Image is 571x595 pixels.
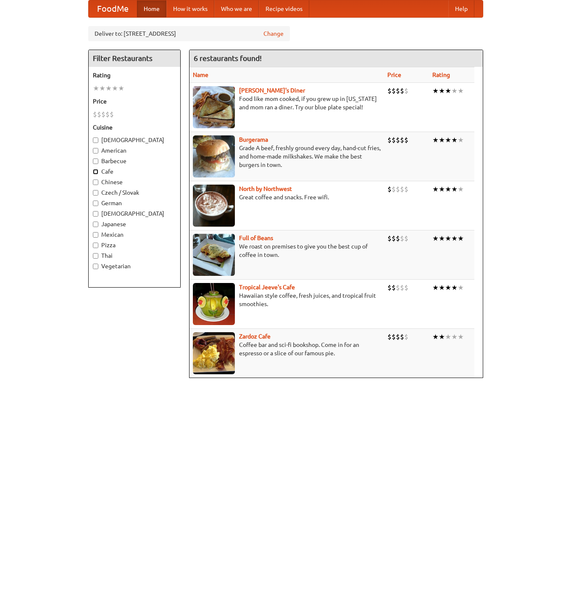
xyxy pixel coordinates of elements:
[432,185,439,194] li: ★
[458,86,464,95] li: ★
[387,86,392,95] li: $
[400,234,404,243] li: $
[451,185,458,194] li: ★
[93,159,98,164] input: Barbecue
[93,148,98,153] input: American
[93,110,97,119] li: $
[439,234,445,243] li: ★
[387,71,401,78] a: Price
[392,234,396,243] li: $
[89,0,137,17] a: FoodMe
[239,185,292,192] b: North by Northwest
[263,29,284,38] a: Change
[166,0,214,17] a: How it works
[432,234,439,243] li: ★
[193,341,381,357] p: Coffee bar and sci-fi bookshop. Come in for an espresso or a slice of our famous pie.
[432,332,439,341] li: ★
[404,185,408,194] li: $
[193,291,381,308] p: Hawaiian style coffee, fresh juices, and tropical fruit smoothies.
[93,190,98,196] input: Czech / Slovak
[93,199,176,207] label: German
[400,185,404,194] li: $
[432,135,439,145] li: ★
[400,283,404,292] li: $
[93,220,176,228] label: Japanese
[400,86,404,95] li: $
[193,332,235,374] img: zardoz.jpg
[101,110,105,119] li: $
[93,180,98,185] input: Chinese
[458,234,464,243] li: ★
[193,234,235,276] img: beans.jpg
[392,185,396,194] li: $
[193,242,381,259] p: We roast on premises to give you the best cup of coffee in town.
[387,185,392,194] li: $
[193,185,235,227] img: north.jpg
[445,135,451,145] li: ★
[439,86,445,95] li: ★
[93,188,176,197] label: Czech / Slovak
[93,84,99,93] li: ★
[93,169,98,175] input: Cafe
[445,332,451,341] li: ★
[239,136,268,143] a: Burgerama
[451,283,458,292] li: ★
[387,135,392,145] li: $
[451,332,458,341] li: ★
[110,110,114,119] li: $
[193,283,235,325] img: jeeves.jpg
[439,135,445,145] li: ★
[445,185,451,194] li: ★
[432,86,439,95] li: ★
[93,201,98,206] input: German
[458,332,464,341] li: ★
[400,135,404,145] li: $
[404,283,408,292] li: $
[396,332,400,341] li: $
[458,283,464,292] li: ★
[239,333,271,340] a: Zardoz Cafe
[118,84,124,93] li: ★
[239,235,273,241] b: Full of Beans
[396,283,400,292] li: $
[396,86,400,95] li: $
[93,243,98,248] input: Pizza
[448,0,474,17] a: Help
[93,262,176,270] label: Vegetarian
[387,234,392,243] li: $
[432,71,450,78] a: Rating
[105,110,110,119] li: $
[93,232,98,238] input: Mexican
[88,26,290,41] div: Deliver to: [STREET_ADDRESS]
[89,50,180,67] h4: Filter Restaurants
[193,135,235,177] img: burgerama.jpg
[93,211,98,217] input: [DEMOGRAPHIC_DATA]
[93,97,176,106] h5: Price
[194,54,262,62] ng-pluralize: 6 restaurants found!
[93,146,176,155] label: American
[451,234,458,243] li: ★
[458,185,464,194] li: ★
[193,86,235,128] img: sallys.jpg
[445,283,451,292] li: ★
[112,84,118,93] li: ★
[99,84,105,93] li: ★
[239,284,295,291] a: Tropical Jeeve's Cafe
[93,167,176,176] label: Cafe
[93,264,98,269] input: Vegetarian
[93,123,176,132] h5: Cuisine
[93,253,98,259] input: Thai
[93,178,176,186] label: Chinese
[137,0,166,17] a: Home
[458,135,464,145] li: ★
[439,283,445,292] li: ★
[193,95,381,111] p: Food like mom cooked, if you grew up in [US_STATE] and mom ran a diner. Try our blue plate special!
[451,86,458,95] li: ★
[239,87,305,94] b: [PERSON_NAME]'s Diner
[93,230,176,239] label: Mexican
[400,332,404,341] li: $
[387,283,392,292] li: $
